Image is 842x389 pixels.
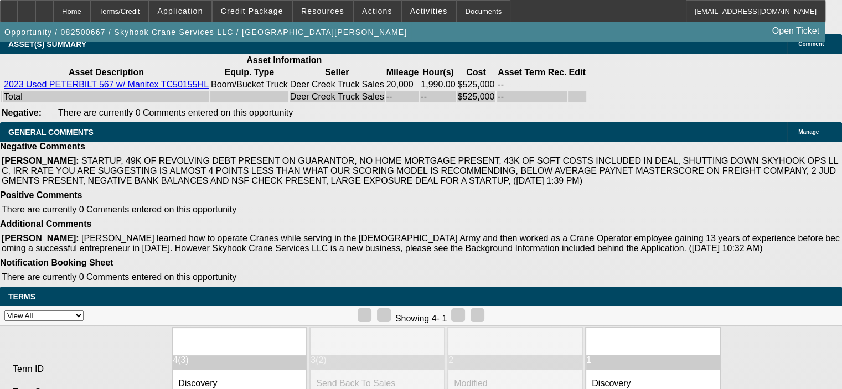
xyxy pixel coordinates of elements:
[8,292,35,301] span: Terms
[157,7,203,15] span: Application
[246,55,322,65] b: Asset Information
[768,22,824,40] a: Open Ticket
[354,1,401,22] button: Actions
[4,28,407,37] span: Opportunity / 082500667 / Skyhook Crane Services LLC / [GEOGRAPHIC_DATA][PERSON_NAME]
[325,68,349,77] b: Seller
[386,68,419,77] b: Mileage
[210,79,288,90] td: Boom/Bucket Truck
[13,364,158,374] p: Term ID
[586,355,714,365] p: 1
[497,67,567,78] th: Asset Term Recommendation
[457,79,495,90] td: $525,000
[4,92,209,102] div: Total
[386,79,420,90] td: 20,000
[290,79,385,90] td: Deer Creek Truck Sales
[466,68,486,77] b: Cost
[293,1,353,22] button: Resources
[149,1,211,22] button: Application
[210,67,288,78] th: Equip. Type
[2,234,840,253] span: [PERSON_NAME] learned how to operate Cranes while serving in the [DEMOGRAPHIC_DATA] Army and then...
[422,68,454,77] b: Hour(s)
[213,1,292,22] button: Credit Package
[173,355,301,365] p: 4(3)
[8,128,94,137] span: GENERAL COMMENTS
[402,1,456,22] button: Activities
[498,68,566,77] b: Asset Term Rec.
[362,7,392,15] span: Actions
[2,272,236,282] span: There are currently 0 Comments entered on this opportunity
[2,108,42,117] b: Negative:
[410,7,448,15] span: Activities
[798,41,824,47] span: Comment
[4,80,209,89] a: 2023 Used PETERBILT 567 w/ Manitex TC50155HL
[798,129,819,135] span: Manage
[448,355,576,365] p: 2
[58,108,293,117] span: There are currently 0 Comments entered on this opportunity
[301,7,344,15] span: Resources
[311,355,438,365] p: 3(2)
[2,156,79,165] b: [PERSON_NAME]:
[420,91,456,102] td: --
[395,314,447,323] span: Showing 4- 1
[568,67,586,78] th: Edit
[420,79,456,90] td: 1,990.00
[316,378,438,388] p: Send Back To Sales
[457,91,495,102] td: $525,000
[178,378,301,388] p: Discovery
[497,91,567,102] td: --
[290,91,385,102] td: Deer Creek Truck Sales
[2,156,838,185] span: STARTUP, 49K OF REVOLVING DEBT PRESENT ON GUARANTOR, NO HOME MORTGAGE PRESENT, 43K OF SOFT COSTS ...
[2,205,236,214] span: There are currently 0 Comments entered on this opportunity
[221,7,283,15] span: Credit Package
[69,68,144,77] b: Asset Description
[454,378,576,388] p: Modified
[497,79,567,90] td: --
[592,378,714,388] p: Discovery
[386,91,420,102] td: --
[2,234,79,243] b: [PERSON_NAME]:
